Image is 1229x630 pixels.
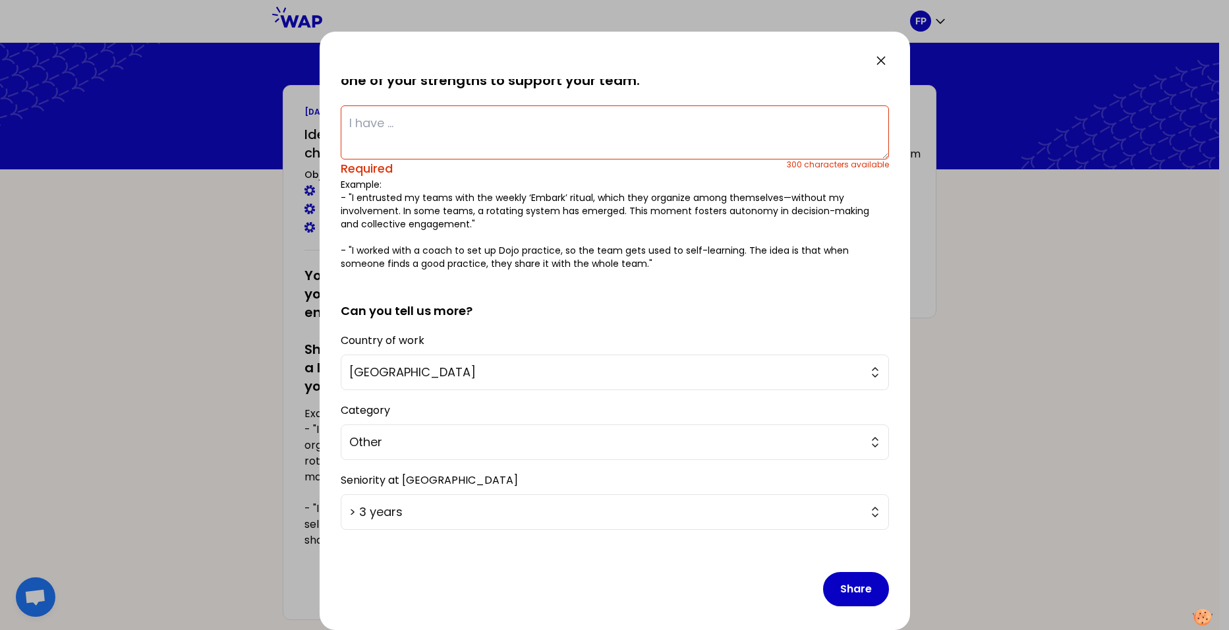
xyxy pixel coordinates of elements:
[341,355,889,390] button: [GEOGRAPHIC_DATA]
[341,494,889,530] button: > 3 years
[341,472,518,488] label: Seniority at [GEOGRAPHIC_DATA]
[341,424,889,460] button: Other
[341,281,889,320] h2: Can you tell us more?
[341,178,889,270] p: Example: - "I entrusted my teams with the weekly ‘Embark’ ritual, which they organize among thems...
[349,503,862,521] span: > 3 years
[341,403,390,418] label: Category
[823,572,889,606] button: Share
[787,159,889,178] div: 300 characters available
[341,159,787,178] div: Required
[341,333,424,348] label: Country of work
[349,363,862,382] span: [GEOGRAPHIC_DATA]
[349,433,862,451] span: Other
